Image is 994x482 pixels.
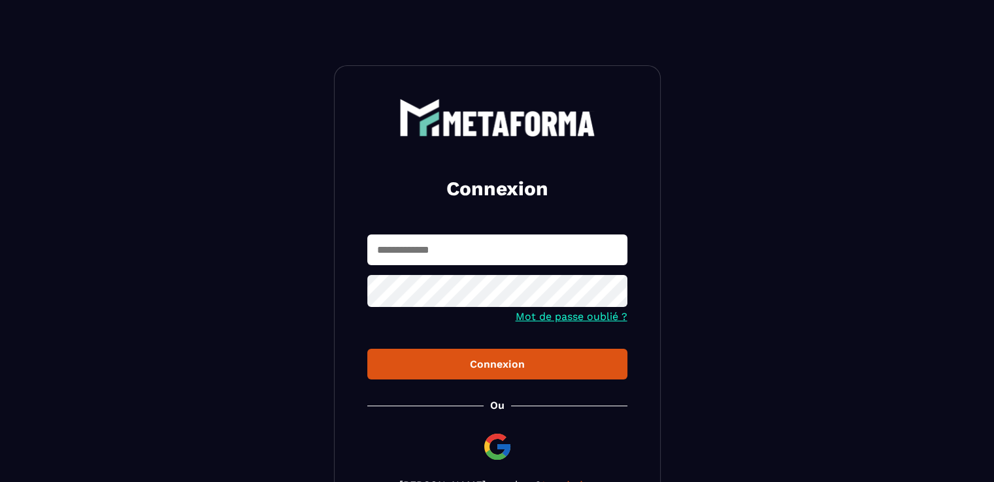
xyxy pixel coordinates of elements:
[490,399,505,411] p: Ou
[399,99,595,137] img: logo
[367,99,627,137] a: logo
[378,358,617,370] div: Connexion
[482,431,513,462] img: google
[516,310,627,323] a: Mot de passe oublié ?
[383,176,612,202] h2: Connexion
[367,349,627,379] button: Connexion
